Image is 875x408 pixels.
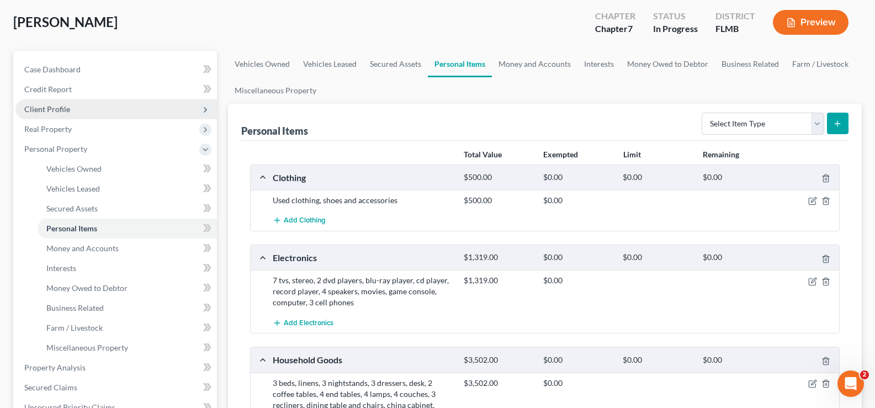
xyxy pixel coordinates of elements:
div: FLMB [715,23,755,35]
a: Property Analysis [15,358,217,378]
button: Add Electronics [273,312,333,333]
div: In Progress [653,23,698,35]
span: Add Electronics [284,319,333,327]
div: $0.00 [617,252,697,263]
div: $0.00 [538,252,617,263]
span: 7 [628,23,633,34]
a: Personal Items [428,51,492,77]
div: Status [653,10,698,23]
a: Vehicles Leased [38,179,217,199]
a: Money and Accounts [492,51,577,77]
span: Real Property [24,124,72,134]
div: Used clothing, shoes and accessories [267,195,458,206]
div: Electronics [267,252,458,263]
div: $0.00 [697,355,777,365]
a: Vehicles Owned [38,159,217,179]
div: $0.00 [538,275,617,286]
a: Interests [38,258,217,278]
span: Credit Report [24,84,72,94]
span: Miscellaneous Property [46,343,128,352]
div: $0.00 [538,172,617,183]
a: Farm / Livestock [786,51,855,77]
a: Money Owed to Debtor [621,51,715,77]
div: $3,502.00 [458,378,538,389]
span: Money and Accounts [46,243,119,253]
span: Business Related [46,303,104,312]
span: Client Profile [24,104,70,114]
a: Farm / Livestock [38,318,217,338]
div: $1,319.00 [458,275,538,286]
div: Chapter [595,23,635,35]
a: Vehicles Leased [296,51,363,77]
a: Secured Assets [363,51,428,77]
span: Vehicles Owned [46,164,102,173]
span: Add Clothing [284,216,326,225]
a: Miscellaneous Property [38,338,217,358]
a: Business Related [715,51,786,77]
div: $0.00 [538,195,617,206]
span: Personal Property [24,144,87,153]
div: $1,319.00 [458,252,538,263]
a: Money Owed to Debtor [38,278,217,298]
a: Credit Report [15,80,217,99]
a: Vehicles Owned [228,51,296,77]
span: Interests [46,263,76,273]
span: Secured Claims [24,383,77,392]
span: Farm / Livestock [46,323,103,332]
div: District [715,10,755,23]
span: Case Dashboard [24,65,81,74]
span: Vehicles Leased [46,184,100,193]
a: Secured Assets [38,199,217,219]
strong: Remaining [703,150,739,159]
div: 7 tvs, stereo, 2 dvd players, blu-ray player, cd player, record player, 4 speakers, movies, game ... [267,275,458,308]
div: $0.00 [617,355,697,365]
span: [PERSON_NAME] [13,14,118,30]
strong: Total Value [464,150,502,159]
span: Secured Assets [46,204,98,213]
span: 2 [860,370,869,379]
iframe: Intercom live chat [837,370,864,397]
a: Miscellaneous Property [228,77,323,104]
div: $3,502.00 [458,355,538,365]
strong: Limit [623,150,641,159]
div: $0.00 [538,378,617,389]
div: $500.00 [458,172,538,183]
strong: Exempted [543,150,578,159]
div: $0.00 [617,172,697,183]
div: $0.00 [697,172,777,183]
a: Business Related [38,298,217,318]
span: Personal Items [46,224,97,233]
div: Chapter [595,10,635,23]
div: $0.00 [697,252,777,263]
span: Property Analysis [24,363,86,372]
div: Household Goods [267,354,458,365]
div: Personal Items [241,124,308,137]
span: Money Owed to Debtor [46,283,128,293]
a: Secured Claims [15,378,217,398]
a: Personal Items [38,219,217,239]
div: $0.00 [538,355,617,365]
button: Preview [773,10,849,35]
a: Case Dashboard [15,60,217,80]
a: Money and Accounts [38,239,217,258]
button: Add Clothing [273,210,326,231]
div: Clothing [267,172,458,183]
div: $500.00 [458,195,538,206]
a: Interests [577,51,621,77]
